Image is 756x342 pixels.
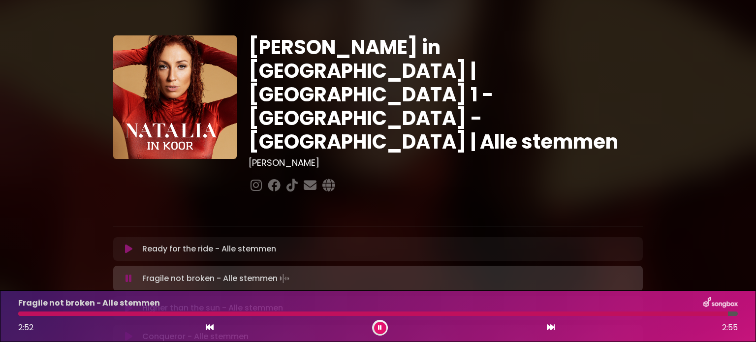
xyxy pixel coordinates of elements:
[703,297,738,310] img: songbox-logo-white.png
[249,35,643,154] h1: [PERSON_NAME] in [GEOGRAPHIC_DATA] | [GEOGRAPHIC_DATA] 1 - [GEOGRAPHIC_DATA] - [GEOGRAPHIC_DATA] ...
[142,272,291,285] p: Fragile not broken - Alle stemmen
[142,243,276,255] p: Ready for the ride - Alle stemmen
[18,297,160,309] p: Fragile not broken - Alle stemmen
[278,272,291,285] img: waveform4.gif
[722,322,738,334] span: 2:55
[18,322,33,333] span: 2:52
[249,157,643,168] h3: [PERSON_NAME]
[113,35,237,159] img: YTVS25JmS9CLUqXqkEhs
